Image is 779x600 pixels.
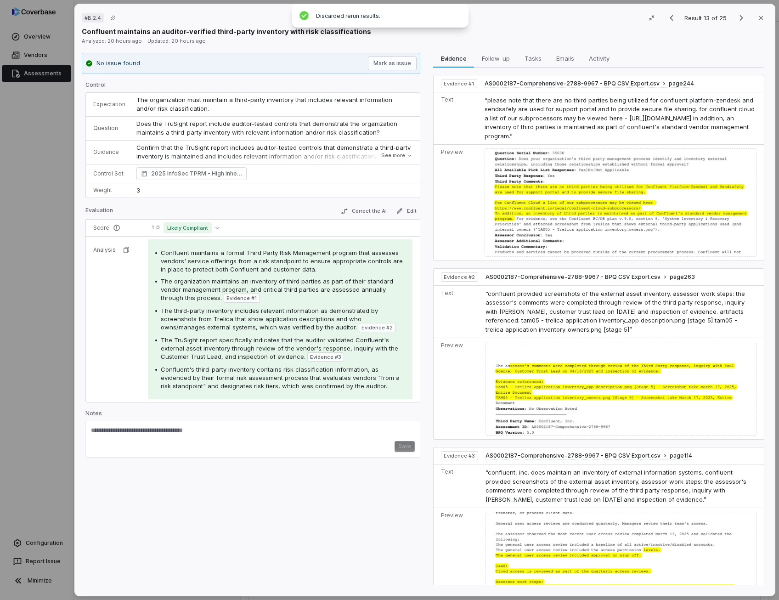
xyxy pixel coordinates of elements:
[148,222,223,233] button: 1.0Likely Compliant
[437,52,470,64] span: Evidence
[93,187,125,194] p: Weight
[668,80,694,87] span: page 244
[361,324,393,331] span: Evidence # 2
[485,452,692,460] button: AS0002187-Comprehensive-2788-9967 - BPQ CSV Export.csvpage114
[669,452,692,459] span: page 114
[434,338,481,439] td: Preview
[82,38,142,44] span: Analyzed: 20 hours ago
[434,285,481,338] td: Text
[478,52,513,64] span: Follow-up
[136,120,399,136] span: Does the TruSight report include auditor-tested controls that demonstrate the organization mainta...
[434,92,480,145] td: Text
[161,277,393,301] span: The organization maintains an inventory of third parties as part of their standard vendor managem...
[553,52,578,64] span: Emails
[93,224,137,232] p: Score
[662,12,681,23] button: Previous result
[85,207,113,218] p: Evaluation
[392,205,420,216] button: Edit
[93,170,125,177] p: Control Set
[96,59,140,68] p: No issue found
[161,366,400,390] span: Confluent's third-party inventory contains risk classification information, as evidenced by their...
[164,222,212,233] span: Likely Compliant
[82,27,371,36] p: Confluent maintains an auditor-verified third-party inventory with risk classifications
[732,12,751,23] button: Next result
[485,452,660,459] span: AS0002187-Comprehensive-2788-9967 - BPQ CSV Export.csv
[485,290,745,333] span: “confluent provided screenshots of the external asset inventory. assessor work steps: the assesso...
[136,187,140,194] span: 3
[485,469,746,503] span: “confluent, inc. does maintain an inventory of external information systems. confluent provided s...
[368,57,417,70] button: Mark as issue
[226,294,257,302] span: Evidence # 1
[485,273,660,281] span: AS0002187-Comprehensive-2788-9967 - BPQ CSV Export.csv
[316,12,380,19] span: Discarded rerun results.
[161,307,378,331] span: The third-party inventory includes relevant information as demonstrated by screenshots from Treli...
[485,273,694,281] button: AS0002187-Comprehensive-2788-9967 - BPQ CSV Export.csvpage263
[484,96,754,140] span: “please note that there are no third parties being utilized for confluent platform-zendesk and se...
[93,101,125,108] p: Expectation
[105,10,121,26] button: Copy link
[151,169,242,178] span: 2025 InfoSec TPRM - High Inherent Risk (TruSight Supported) Nth Party Management
[521,52,545,64] span: Tasks
[585,52,613,64] span: Activity
[444,452,475,459] span: Evidence # 3
[378,147,415,164] button: See more
[484,80,694,88] button: AS0002187-Comprehensive-2788-9967 - BPQ CSV Export.csvpage244
[444,273,475,281] span: Evidence # 2
[85,14,101,22] span: # B.2.4
[136,143,412,188] p: Confirm that the TruSight report includes auditor-tested controls that demonstrate a third-party ...
[147,38,206,44] span: Updated: 20 hours ago
[434,145,480,260] td: Preview
[484,80,659,87] span: AS0002187-Comprehensive-2788-9967 - BPQ CSV Export.csv
[85,410,420,421] p: Notes
[161,336,398,360] span: The TruSight report specifically indicates that the auditor validated Confluent's external asset ...
[669,273,694,281] span: page 263
[93,246,116,254] p: Analysis
[444,80,474,87] span: Evidence # 1
[85,81,420,92] p: Control
[93,148,125,156] p: Guidance
[434,464,481,508] td: Text
[161,249,403,273] span: Confluent maintains a formal Third Party Risk Management program that assesses vendors' service o...
[337,206,390,217] button: Correct the AI
[93,125,125,132] p: Question
[684,13,728,23] p: Result 13 of 25
[136,96,394,113] span: The organization must maintain a third-party inventory that includes relevant information and/or ...
[310,353,341,361] span: Evidence # 3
